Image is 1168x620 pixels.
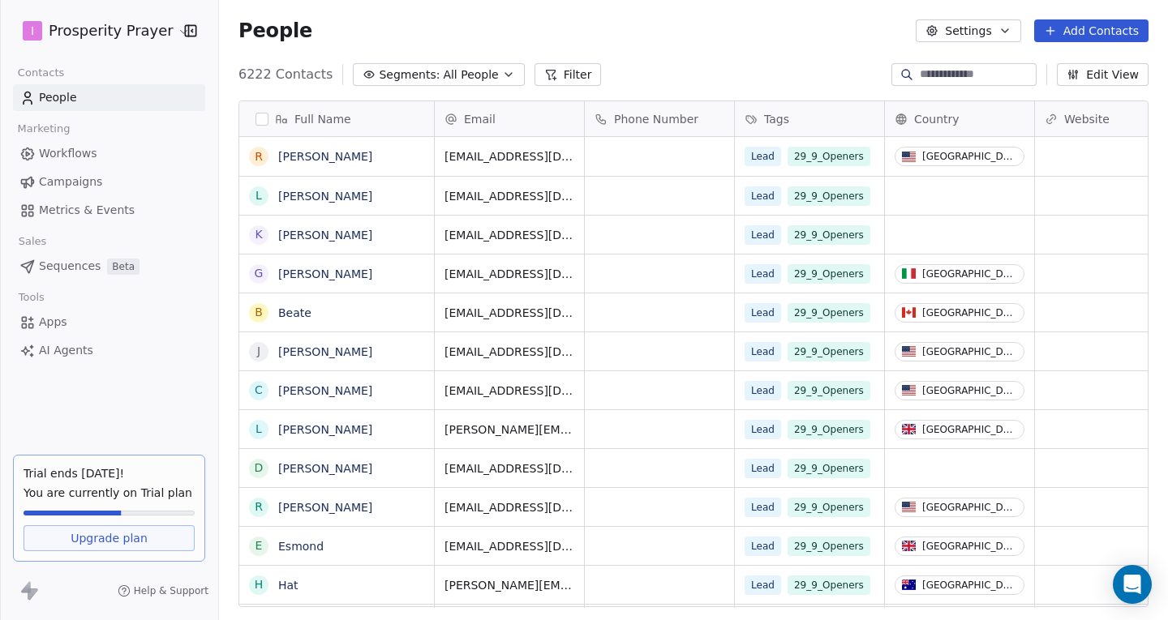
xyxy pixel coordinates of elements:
[745,420,781,439] span: Lead
[11,229,54,254] span: Sales
[239,137,435,608] div: grid
[788,498,870,517] span: 29_9_Openers
[11,61,71,85] span: Contacts
[745,537,781,556] span: Lead
[39,145,97,162] span: Workflows
[788,575,870,595] span: 29_9_Openers
[278,306,311,319] a: Beate
[13,169,205,195] a: Campaigns
[13,197,205,224] a: Metrics & Events
[444,460,574,477] span: [EMAIL_ADDRESS][DOMAIN_NAME]
[255,537,263,554] div: E
[39,314,67,331] span: Apps
[922,346,1017,357] div: [GEOGRAPHIC_DATA]
[39,258,101,275] span: Sequences
[922,541,1017,552] div: [GEOGRAPHIC_DATA]
[39,89,77,106] span: People
[788,147,870,166] span: 29_9_Openers
[444,227,574,243] span: [EMAIL_ADDRESS][DOMAIN_NAME]
[39,173,102,190] span: Campaigns
[278,150,372,163] a: [PERSON_NAME]
[444,421,574,438] span: [PERSON_NAME][EMAIL_ADDRESS][PERSON_NAME][DOMAIN_NAME]
[379,66,440,83] span: Segments:
[745,186,781,206] span: Lead
[255,421,262,438] div: L
[257,343,260,360] div: J
[922,579,1017,591] div: [GEOGRAPHIC_DATA]
[922,151,1017,162] div: [GEOGRAPHIC_DATA]
[922,424,1017,435] div: [GEOGRAPHIC_DATA]
[745,225,781,245] span: Lead
[11,117,77,141] span: Marketing
[745,264,781,284] span: Lead
[788,381,870,400] span: 29_9_Openers
[914,111,960,127] span: Country
[39,202,135,219] span: Metrics & Events
[118,584,208,597] a: Help & Support
[444,344,574,360] span: [EMAIL_ADDRESS][DOMAIN_NAME]
[238,65,333,84] span: 6222 Contacts
[13,309,205,336] a: Apps
[916,19,1020,42] button: Settings
[745,498,781,517] span: Lead
[278,462,372,475] a: [PERSON_NAME]
[39,342,93,359] span: AI Agents
[585,101,734,136] div: Phone Number
[444,188,574,204] span: [EMAIL_ADDRESS][DOMAIN_NAME]
[745,575,781,595] span: Lead
[922,502,1017,513] div: [GEOGRAPHIC_DATA]
[107,259,140,275] span: Beta
[24,525,195,551] a: Upgrade plan
[13,140,205,167] a: Workflows
[764,111,789,127] span: Tags
[788,264,870,284] span: 29_9_Openers
[444,266,574,282] span: [EMAIL_ADDRESS][DOMAIN_NAME]
[1057,63,1149,86] button: Edit View
[788,459,870,478] span: 29_9_Openers
[444,148,574,165] span: [EMAIL_ADDRESS][DOMAIN_NAME]
[278,423,372,436] a: [PERSON_NAME]
[24,465,195,481] div: Trial ends [DATE]!
[255,226,262,243] div: K
[71,530,148,546] span: Upgrade plan
[1113,565,1152,604] div: Open Intercom Messenger
[435,101,584,136] div: Email
[13,253,205,280] a: SequencesBeta
[745,303,781,323] span: Lead
[788,420,870,439] span: 29_9_Openers
[19,17,173,45] button: IProsperity Prayer
[885,101,1034,136] div: Country
[735,101,884,136] div: Tags
[278,501,372,514] a: [PERSON_NAME]
[444,538,574,554] span: [EMAIL_ADDRESS][DOMAIN_NAME]
[922,268,1017,280] div: [GEOGRAPHIC_DATA]
[238,19,312,43] span: People
[464,111,496,127] span: Email
[11,285,51,310] span: Tools
[255,265,264,282] div: G
[13,337,205,364] a: AI Agents
[745,459,781,478] span: Lead
[443,66,498,83] span: All People
[1034,19,1149,42] button: Add Contacts
[745,342,781,361] span: Lead
[788,537,870,556] span: 29_9_Openers
[444,499,574,515] span: [EMAIL_ADDRESS][DOMAIN_NAME]
[444,383,574,399] span: [EMAIL_ADDRESS][DOMAIN_NAME]
[922,385,1017,396] div: [GEOGRAPHIC_DATA]
[255,460,264,477] div: D
[444,577,574,593] span: [PERSON_NAME][EMAIL_ADDRESS][DOMAIN_NAME]
[535,63,602,86] button: Filter
[614,111,698,127] span: Phone Number
[13,84,205,111] a: People
[255,498,263,515] div: R
[278,345,372,358] a: [PERSON_NAME]
[31,23,34,39] span: I
[745,147,781,166] span: Lead
[922,307,1017,319] div: [GEOGRAPHIC_DATA]
[134,584,208,597] span: Help & Support
[49,20,174,41] span: Prosperity Prayer
[278,540,324,553] a: Esmond
[255,148,263,165] div: R
[255,187,262,204] div: L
